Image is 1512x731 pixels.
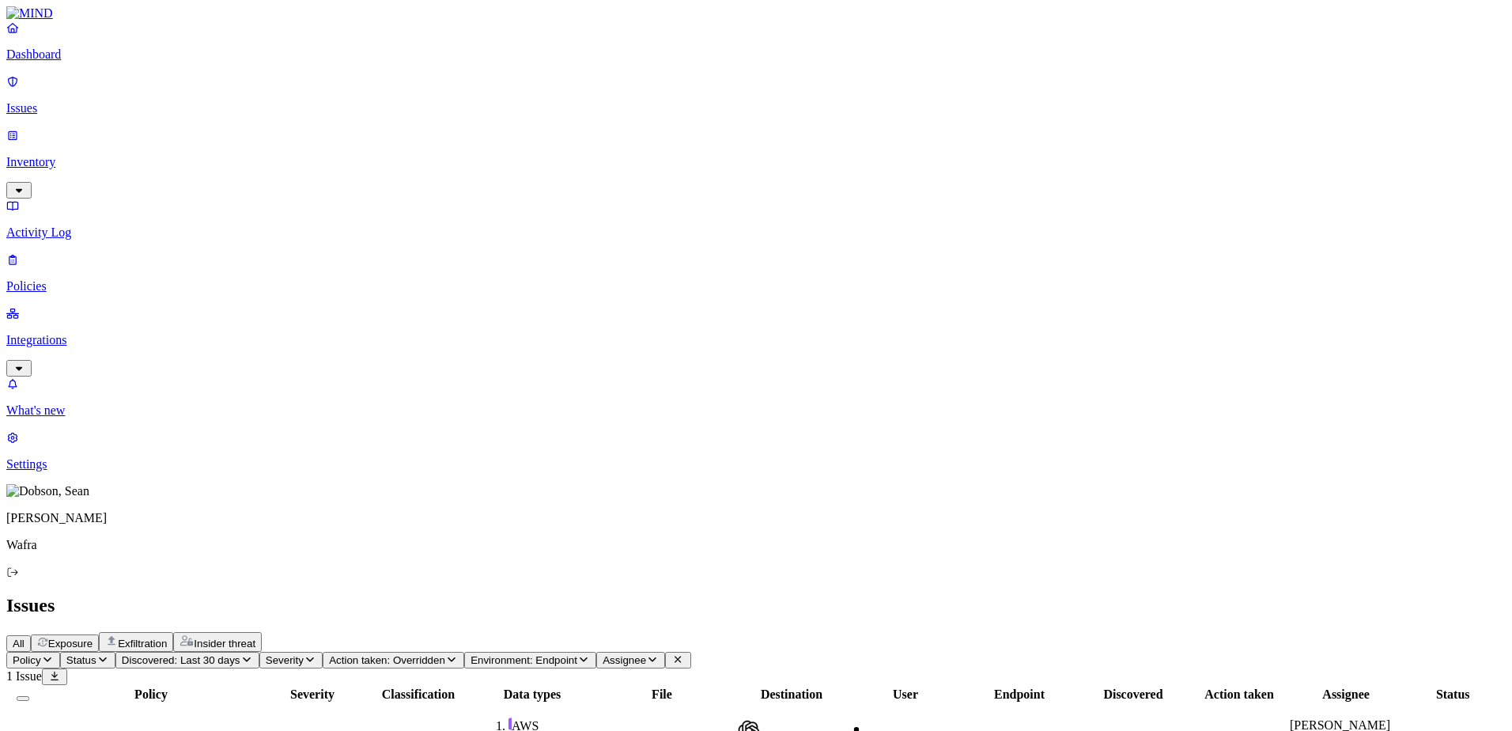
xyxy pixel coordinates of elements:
a: Activity Log [6,199,1506,240]
span: Status [66,654,96,666]
a: What's new [6,377,1506,418]
p: Activity Log [6,225,1506,240]
div: Discovered [1078,687,1189,702]
div: Severity [265,687,360,702]
img: Dobson, Sean [6,484,89,498]
img: secret-line [508,718,512,730]
span: 1 Issue [6,669,42,683]
div: Status [1405,687,1500,702]
span: Severity [266,654,304,666]
span: Insider threat [194,638,255,650]
span: Environment: Endpoint [471,654,577,666]
span: Exfiltration [118,638,167,650]
a: Policies [6,252,1506,294]
p: Integrations [6,333,1506,347]
span: Assignee [603,654,646,666]
p: [PERSON_NAME] [6,511,1506,525]
p: What's new [6,403,1506,418]
h2: Issues [6,595,1506,616]
span: Action taken: Overridden [329,654,445,666]
p: Settings [6,457,1506,472]
a: MIND [6,6,1506,21]
div: Policy [40,687,262,702]
p: Wafra [6,538,1506,552]
p: Inventory [6,155,1506,169]
span: Discovered: Last 30 days [122,654,240,666]
span: All [13,638,25,650]
a: Integrations [6,306,1506,374]
div: Classification [363,687,474,702]
div: File [591,687,733,702]
div: Endpoint [964,687,1075,702]
p: Dashboard [6,47,1506,62]
span: Exposure [48,638,93,650]
a: Issues [6,74,1506,116]
div: Destination [736,687,847,702]
a: Settings [6,430,1506,472]
span: Policy [13,654,41,666]
button: Select all [17,696,29,701]
img: MIND [6,6,53,21]
a: Inventory [6,128,1506,196]
a: Dashboard [6,21,1506,62]
p: Issues [6,101,1506,116]
div: Action taken [1192,687,1287,702]
div: Assignee [1290,687,1402,702]
p: Policies [6,279,1506,294]
div: User [850,687,961,702]
div: Data types [477,687,588,702]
